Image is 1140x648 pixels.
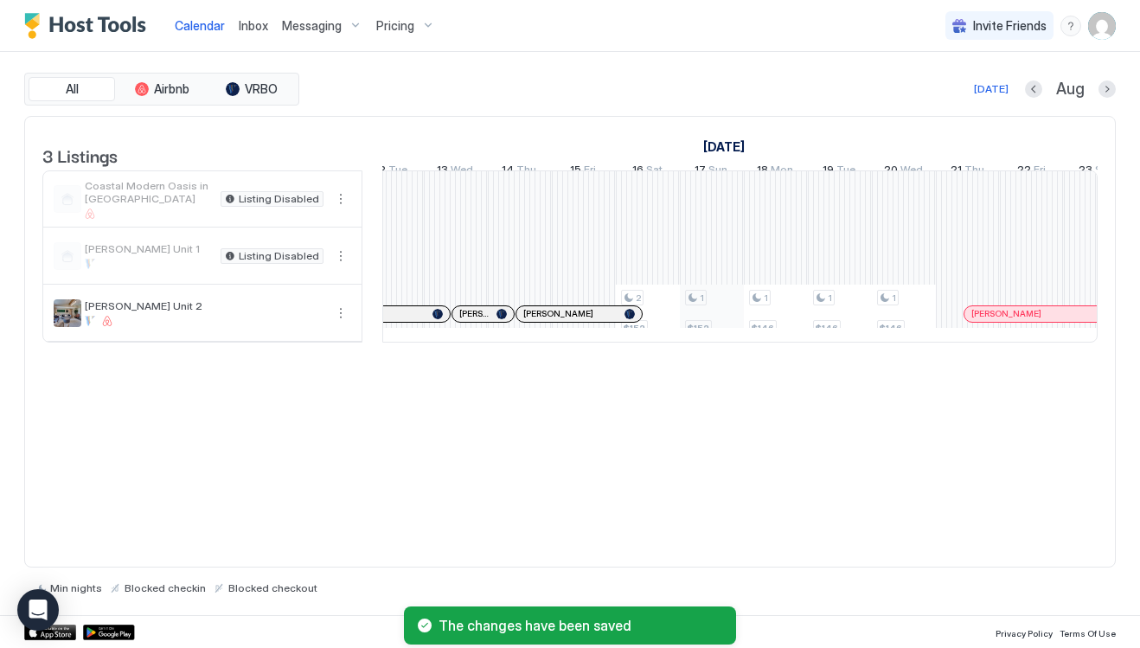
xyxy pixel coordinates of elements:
span: 23 [1079,163,1092,181]
span: 1 [892,292,896,304]
a: August 20, 2025 [880,159,927,184]
a: August 14, 2025 [497,159,541,184]
a: August 21, 2025 [946,159,989,184]
span: Messaging [282,18,342,34]
span: Inbox [239,18,268,33]
span: Calendar [175,18,225,33]
button: [DATE] [971,79,1011,99]
span: 2 [636,292,641,304]
button: All [29,77,115,101]
div: menu [330,303,351,324]
span: 15 [570,163,581,181]
span: Thu [516,163,536,181]
span: Pricing [376,18,414,34]
span: 20 [884,163,898,181]
div: [DATE] [974,81,1009,97]
a: August 1, 2025 [699,134,749,159]
div: Open Intercom Messenger [17,589,59,631]
span: Aug [1056,80,1085,99]
a: August 22, 2025 [1013,159,1050,184]
span: All [66,81,79,97]
span: [PERSON_NAME] [971,308,1041,319]
button: More options [330,189,351,209]
span: 14 [502,163,514,181]
span: Fri [1034,163,1046,181]
span: Tue [388,163,407,181]
span: 21 [951,163,962,181]
span: $146 [752,323,774,334]
span: Thu [964,163,984,181]
button: More options [330,246,351,266]
a: Host Tools Logo [24,13,154,39]
span: Blocked checkout [228,581,317,594]
span: 3 Listings [42,142,118,168]
a: August 17, 2025 [690,159,732,184]
button: Airbnb [118,77,205,101]
span: Wed [451,163,473,181]
button: Next month [1098,80,1116,98]
span: [PERSON_NAME] Unit 2 [85,299,323,312]
span: 16 [632,163,644,181]
span: 19 [823,163,834,181]
span: 22 [1017,163,1031,181]
span: $152 [624,323,645,334]
a: August 18, 2025 [753,159,797,184]
span: VRBO [245,81,278,97]
button: Previous month [1025,80,1042,98]
button: VRBO [208,77,295,101]
span: [PERSON_NAME] Unit 1 [85,242,214,255]
span: $152 [688,323,709,334]
a: August 13, 2025 [432,159,477,184]
span: 1 [700,292,704,304]
div: User profile [1088,12,1116,40]
a: Calendar [175,16,225,35]
span: Mon [771,163,793,181]
a: August 23, 2025 [1074,159,1116,184]
span: Sat [646,163,663,181]
span: Sat [1095,163,1111,181]
div: tab-group [24,73,299,106]
span: The changes have been saved [439,617,722,634]
div: menu [330,189,351,209]
span: Min nights [50,581,102,594]
a: August 12, 2025 [370,159,412,184]
a: August 16, 2025 [628,159,667,184]
span: Fri [584,163,596,181]
div: listing image [54,299,81,327]
span: 1 [764,292,768,304]
span: Sun [708,163,727,181]
a: August 15, 2025 [566,159,600,184]
span: 13 [437,163,448,181]
a: August 19, 2025 [818,159,860,184]
span: [PERSON_NAME] [459,308,490,319]
span: Coastal Modern Oasis in [GEOGRAPHIC_DATA] [85,179,214,205]
a: Inbox [239,16,268,35]
span: $146 [816,323,838,334]
span: [PERSON_NAME] [523,308,593,319]
div: menu [1060,16,1081,36]
span: Blocked checkin [125,581,206,594]
span: 17 [695,163,706,181]
span: Airbnb [154,81,189,97]
span: Invite Friends [973,18,1047,34]
button: More options [330,303,351,324]
div: menu [330,246,351,266]
span: 18 [757,163,768,181]
span: Wed [900,163,923,181]
span: Tue [836,163,855,181]
span: 1 [828,292,832,304]
span: $146 [880,323,902,334]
